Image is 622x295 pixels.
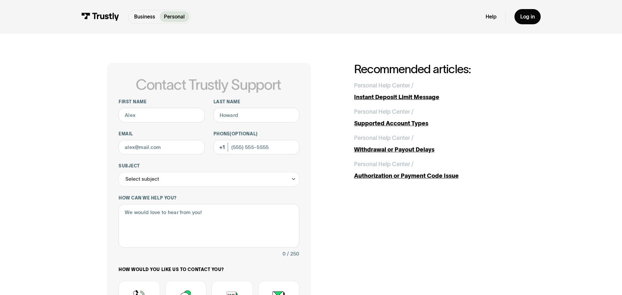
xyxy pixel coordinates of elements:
[520,14,535,20] div: Log in
[117,77,299,93] h1: Contact Trustly Support
[213,108,300,122] input: Howard
[119,108,205,122] input: Alex
[287,249,299,258] div: / 250
[164,13,185,21] p: Personal
[354,160,515,180] a: Personal Help Center /Authorization or Payment Code Issue
[81,13,119,21] img: Trustly Logo
[119,172,299,187] div: Select subject
[213,131,300,137] label: Phone
[354,81,413,90] div: Personal Help Center /
[125,175,159,183] div: Select subject
[134,13,155,21] p: Business
[213,140,300,154] input: (555) 555-5555
[119,195,299,201] label: How can we help you?
[354,145,515,154] div: Withdrawal or Payout Delays
[119,163,299,169] label: Subject
[354,81,515,102] a: Personal Help Center /Instant Deposit Limit Message
[119,131,205,137] label: Email
[213,99,300,105] label: Last name
[354,108,413,116] div: Personal Help Center /
[354,160,413,169] div: Personal Help Center /
[230,131,258,136] span: (Optional)
[354,119,515,128] div: Supported Account Types
[119,140,205,154] input: alex@mail.com
[119,99,205,105] label: First name
[354,93,515,102] div: Instant Deposit Limit Message
[514,9,541,24] a: Log in
[354,172,515,180] div: Authorization or Payment Code Issue
[354,134,515,154] a: Personal Help Center /Withdrawal or Payout Delays
[486,14,497,20] a: Help
[119,267,299,273] label: How would you like us to contact you?
[282,249,286,258] div: 0
[130,11,160,22] a: Business
[160,11,189,22] a: Personal
[354,108,515,128] a: Personal Help Center /Supported Account Types
[354,63,515,76] h2: Recommended articles:
[354,134,413,142] div: Personal Help Center /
